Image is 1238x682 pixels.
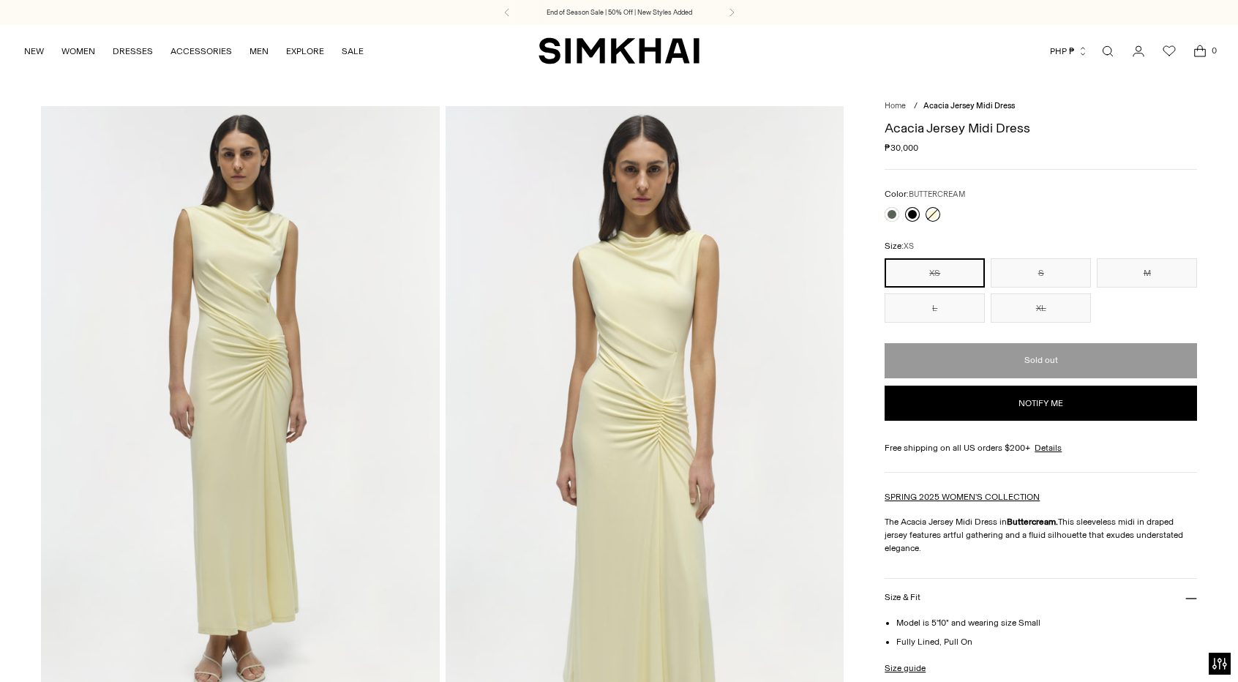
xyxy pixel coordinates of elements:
[1093,37,1122,66] a: Open search modal
[885,121,1197,135] h1: Acacia Jersey Midi Dress
[923,101,1015,110] span: Acacia Jersey Midi Dress
[1050,35,1088,67] button: PHP ₱
[896,635,1197,648] li: Fully Lined, Pull On
[1207,44,1220,57] span: 0
[885,441,1197,454] div: Free shipping on all US orders $200+
[909,190,965,199] span: BUTTERCREAM
[1124,37,1153,66] a: Go to the account page
[914,100,918,113] div: /
[885,239,914,253] label: Size:
[61,35,95,67] a: WOMEN
[885,593,920,602] h3: Size & Fit
[885,101,906,110] a: Home
[885,100,1197,113] nav: breadcrumbs
[885,141,918,154] span: ₱30,000
[885,579,1197,616] button: Size & Fit
[342,35,364,67] a: SALE
[885,258,985,288] button: XS
[24,35,44,67] a: NEW
[1007,517,1058,527] strong: Buttercream.
[885,492,1040,502] a: SPRING 2025 WOMEN'S COLLECTION
[1185,37,1215,66] a: Open cart modal
[885,515,1197,555] p: The Acacia Jersey Midi Dress in This sleeveless midi in draped jersey features artful gathering a...
[1097,258,1197,288] button: M
[539,37,699,65] a: SIMKHAI
[286,35,324,67] a: EXPLORE
[547,7,692,18] a: End of Season Sale | 50% Off | New Styles Added
[170,35,232,67] a: ACCESSORIES
[991,293,1091,323] button: XL
[896,616,1197,629] li: Model is 5'10" and wearing size Small
[885,662,926,675] a: Size guide
[1155,37,1184,66] a: Wishlist
[113,35,153,67] a: DRESSES
[885,386,1197,421] button: Notify me
[1035,441,1062,454] a: Details
[250,35,269,67] a: MEN
[904,241,914,251] span: XS
[885,187,965,201] label: Color:
[991,258,1091,288] button: S
[885,293,985,323] button: L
